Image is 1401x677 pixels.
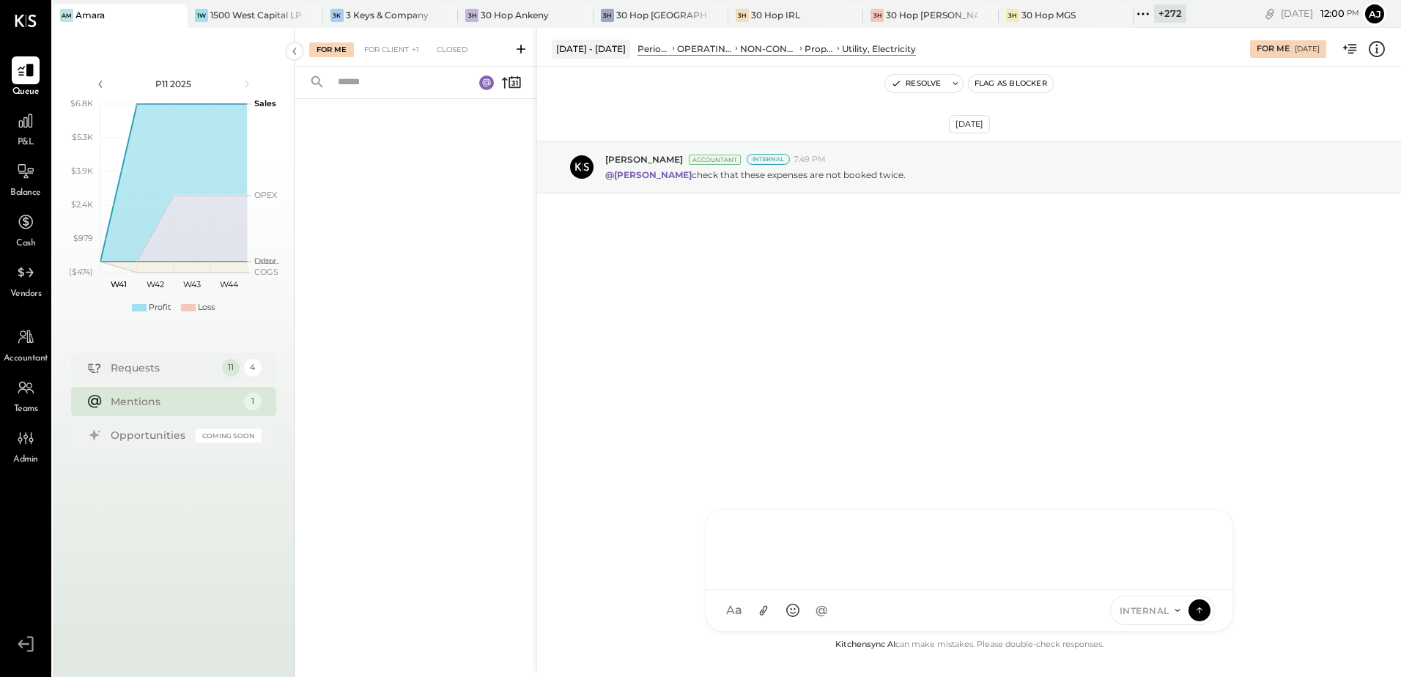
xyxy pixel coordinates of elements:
span: Teams [14,403,38,416]
span: Accountant [4,352,48,366]
text: W43 [183,279,201,289]
div: 3H [736,9,749,22]
div: 30 Hop Ankeny [481,9,549,21]
div: Period P&L [637,42,670,55]
text: W42 [147,279,164,289]
div: Property Expenses [805,42,835,55]
div: 30 Hop IRL [751,9,800,21]
div: + 272 [1154,4,1186,23]
a: Accountant [1,323,51,366]
strong: @[PERSON_NAME] [605,169,692,180]
div: Amara [75,9,105,21]
div: [DATE] [949,115,990,133]
div: 1W [195,9,208,22]
span: P&L [18,136,34,149]
span: Admin [13,454,38,467]
div: NON-CONTROLLABLE EXPENSES [740,42,797,55]
text: $5.3K [72,132,93,142]
text: W41 [111,279,127,289]
text: ($474) [69,267,93,277]
text: W44 [219,279,238,289]
div: Accountant [689,155,741,165]
div: Mentions [111,394,237,409]
p: check that these expenses are not booked twice. [605,169,906,181]
div: 4 [244,359,262,377]
div: For Client [357,42,426,57]
a: P&L [1,107,51,149]
div: Opportunities [111,428,188,443]
text: $2.4K [71,199,93,210]
button: Flag as Blocker [969,75,1053,92]
span: Balance [10,187,41,200]
div: 1 [244,393,262,410]
div: OPERATING EXPENSES (EBITDA) [677,42,733,55]
div: copy link [1263,6,1277,21]
text: $979 [73,233,93,243]
text: $6.8K [70,98,93,108]
div: 1500 West Capital LP [210,9,300,21]
div: [DATE] [1281,7,1359,21]
div: 30 Hop MGS [1021,9,1076,21]
div: [DATE] [1295,44,1320,54]
a: Teams [1,374,51,416]
a: Balance [1,158,51,200]
a: Admin [1,424,51,467]
div: 11 [222,359,240,377]
span: INTERNAL [1120,604,1169,617]
div: 3 Keys & Company [346,9,429,21]
div: Closed [429,42,475,57]
div: P11 2025 [111,78,236,90]
div: 30 Hop [GEOGRAPHIC_DATA] [616,9,706,21]
div: Requests [111,360,215,375]
text: Occu... [254,256,279,266]
button: Aj [1363,2,1386,26]
a: Queue [1,56,51,99]
div: 3H [465,9,478,22]
div: 3H [601,9,614,22]
text: Sales [254,98,276,108]
div: Utility, Electricity [842,42,916,55]
span: a [735,603,742,618]
text: OPEX [254,190,278,200]
div: For Me [309,42,354,57]
a: Cash [1,208,51,251]
div: Internal [747,154,790,165]
span: Queue [12,86,40,99]
div: 30 Hop [PERSON_NAME] Summit [886,9,976,21]
div: Profit [149,302,171,314]
div: Am [60,9,73,22]
span: [PERSON_NAME] [605,153,683,166]
div: Loss [198,302,215,314]
div: Coming Soon [196,429,262,443]
span: 7:49 PM [794,154,826,166]
button: Aa [721,597,747,624]
button: Resolve [885,75,947,92]
span: @ [816,603,828,618]
div: 3H [870,9,884,22]
button: @ [809,597,835,624]
div: 3K [330,9,344,22]
div: [DATE] - [DATE] [552,40,630,58]
span: +1 [412,45,419,55]
span: Vendors [10,288,42,301]
div: For Me [1257,43,1290,55]
a: Vendors [1,259,51,301]
text: COGS [254,267,278,277]
div: 3H [1006,9,1019,22]
text: $3.9K [71,166,93,176]
span: Cash [16,237,35,251]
